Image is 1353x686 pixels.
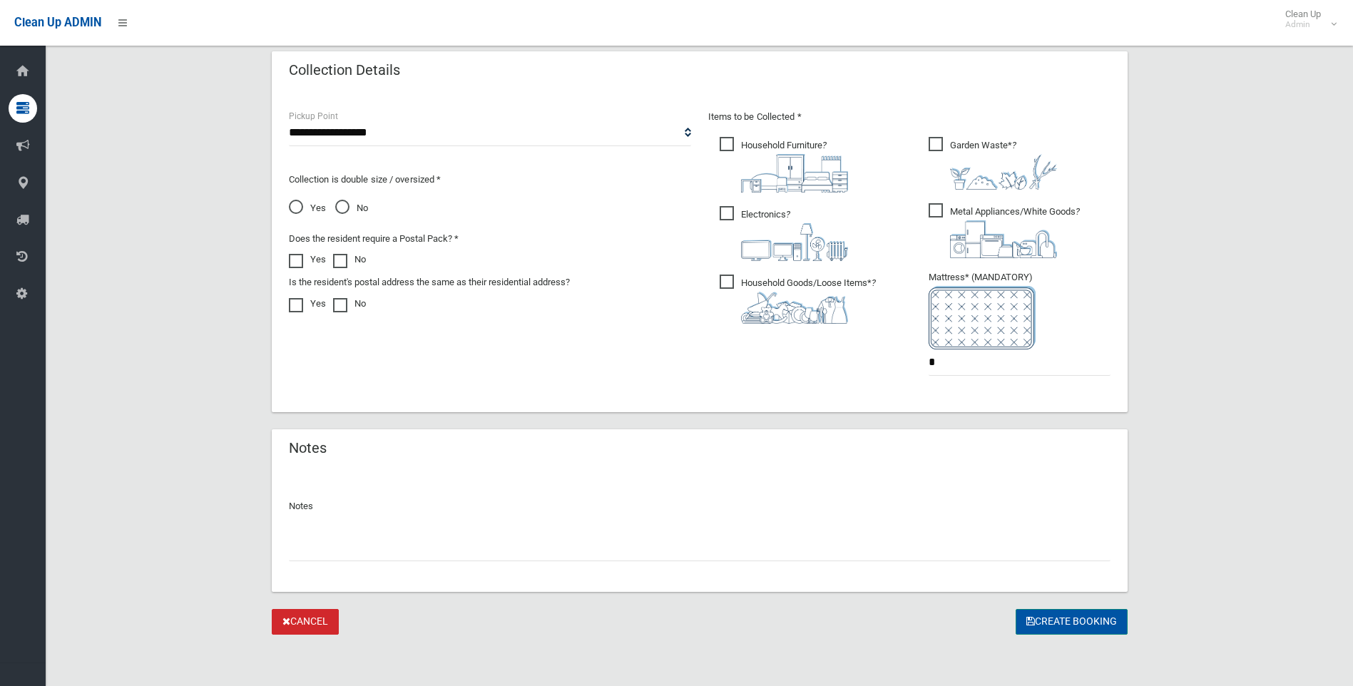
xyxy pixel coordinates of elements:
[741,154,848,193] img: aa9efdbe659d29b613fca23ba79d85cb.png
[272,56,417,84] header: Collection Details
[741,223,848,261] img: 394712a680b73dbc3d2a6a3a7ffe5a07.png
[929,272,1111,349] span: Mattress* (MANDATORY)
[333,251,366,268] label: No
[929,203,1080,258] span: Metal Appliances/White Goods
[1285,19,1321,30] small: Admin
[929,286,1036,349] img: e7408bece873d2c1783593a074e5cb2f.png
[950,154,1057,190] img: 4fd8a5c772b2c999c83690221e5242e0.png
[289,251,326,268] label: Yes
[741,209,848,261] i: ?
[1016,609,1128,635] button: Create Booking
[1278,9,1335,30] span: Clean Up
[741,292,848,324] img: b13cc3517677393f34c0a387616ef184.png
[950,206,1080,258] i: ?
[335,200,368,217] span: No
[14,16,101,29] span: Clean Up ADMIN
[950,220,1057,258] img: 36c1b0289cb1767239cdd3de9e694f19.png
[741,277,876,324] i: ?
[272,434,344,462] header: Notes
[333,295,366,312] label: No
[708,108,1111,126] p: Items to be Collected *
[289,200,326,217] span: Yes
[289,498,1111,515] p: Notes
[929,137,1057,190] span: Garden Waste*
[289,230,459,247] label: Does the resident require a Postal Pack? *
[950,140,1057,190] i: ?
[289,171,691,188] p: Collection is double size / oversized *
[720,275,876,324] span: Household Goods/Loose Items*
[720,137,848,193] span: Household Furniture
[741,140,848,193] i: ?
[720,206,848,261] span: Electronics
[289,274,570,291] label: Is the resident's postal address the same as their residential address?
[272,609,339,635] a: Cancel
[289,295,326,312] label: Yes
